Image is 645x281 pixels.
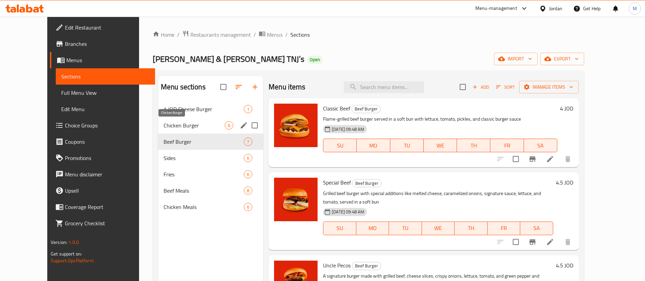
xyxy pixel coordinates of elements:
[164,138,244,146] span: Beef Burger
[51,256,94,265] a: Support.OpsPlatform
[323,177,351,188] span: Special Beef
[164,203,244,211] div: Chicken Meals
[158,98,263,218] nav: Menu sections
[50,117,155,134] a: Choice Groups
[519,81,579,93] button: Manage items
[488,222,521,235] button: FR
[326,141,354,151] span: SU
[344,81,424,93] input: search
[244,105,252,113] div: items
[68,238,79,247] span: 1.0.0
[353,179,381,187] span: Beef Burger
[244,203,252,211] div: items
[490,139,524,152] button: FR
[50,166,155,182] a: Menu disclaimer
[457,223,485,233] span: TH
[352,179,381,187] div: Beef Burger
[244,139,252,145] span: 7
[560,234,576,250] button: delete
[244,170,252,178] div: items
[231,79,247,95] span: Sort sections
[523,223,550,233] span: SA
[164,170,244,178] div: Fries
[50,215,155,231] a: Grocery Checklist
[546,55,579,63] span: export
[244,188,252,194] span: 8
[50,199,155,215] a: Coverage Report
[65,138,150,146] span: Coupons
[190,31,251,39] span: Restaurants management
[158,101,263,117] div: 1 JOD Cheese Burger1
[56,68,155,85] a: Sections
[556,261,573,270] h6: 4.5 JOD
[65,170,150,178] span: Menu disclaimer
[456,80,470,94] span: Select section
[51,238,67,247] span: Version:
[66,56,150,64] span: Menus
[357,139,390,152] button: MO
[158,166,263,182] div: Fries6
[470,82,492,92] span: Add item
[267,31,283,39] span: Menus
[65,187,150,195] span: Upsell
[492,82,519,92] span: Sort items
[546,238,554,246] a: Edit menu item
[525,83,573,91] span: Manage items
[556,178,573,187] h6: 4.5 JOD
[164,154,244,162] div: Sides
[527,141,555,151] span: SA
[153,30,584,39] nav: breadcrumb
[164,121,225,129] span: Chicken Burger
[65,154,150,162] span: Promotions
[50,36,155,52] a: Branches
[329,126,367,133] span: [DATE] 09:48 AM
[352,105,380,113] span: Beef Burger
[177,31,180,39] li: /
[307,56,323,64] div: Open
[61,89,150,97] span: Full Menu View
[352,262,381,270] div: Beef Burger
[259,30,283,39] a: Menus
[392,223,419,233] span: TU
[633,5,637,12] span: M
[161,82,206,92] h2: Menu sections
[323,222,356,235] button: SU
[524,139,557,152] button: SA
[323,115,557,123] p: Flame-grilled beef burger served in a soft bun with lettuce, tomato, pickles, and classic burger ...
[455,222,488,235] button: TH
[352,262,381,270] span: Beef Burger
[509,235,523,249] span: Select to update
[329,209,367,215] span: [DATE] 09:48 AM
[216,80,231,94] span: Select all sections
[65,219,150,227] span: Grocery Checklist
[61,72,150,81] span: Sections
[389,222,422,235] button: TU
[323,139,357,152] button: SU
[285,31,288,39] li: /
[65,23,150,32] span: Edit Restaurant
[540,53,584,65] button: export
[470,82,492,92] button: Add
[158,117,263,134] div: Chicken Burger6edit
[326,223,353,233] span: SU
[457,139,490,152] button: TH
[158,134,263,150] div: Beef Burger7
[472,83,490,91] span: Add
[225,121,233,129] div: items
[158,199,263,215] div: Chicken Meals6
[393,141,421,151] span: TU
[244,106,252,112] span: 1
[164,105,244,113] span: 1 JOD Cheese Burger
[56,101,155,117] a: Edit Menu
[499,55,532,63] span: import
[244,204,252,210] span: 6
[323,260,351,270] span: Uncle Pecos
[182,30,251,39] a: Restaurants management
[493,141,521,151] span: FR
[158,182,263,199] div: Beef Meals8
[549,5,562,12] div: Jordan
[475,4,517,13] div: Menu-management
